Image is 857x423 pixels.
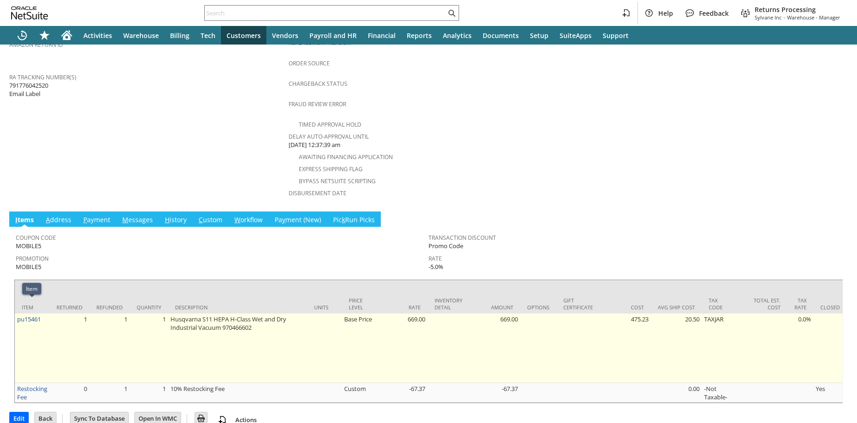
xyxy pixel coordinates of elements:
[299,165,363,173] a: Express Shipping Flag
[600,314,651,383] td: 475.23
[428,255,442,263] a: Rate
[205,7,446,19] input: Search
[272,31,298,40] span: Vendors
[168,314,307,383] td: Husqvarna S11 HEPA H-Class Wet and Dry Industrial Vacuum 970466602
[831,213,842,224] a: Unrolled view on
[266,26,304,45] a: Vendors
[342,383,377,403] td: Custom
[81,215,113,225] a: Payment
[46,215,50,224] span: A
[83,215,87,224] span: P
[658,9,673,18] span: Help
[699,9,729,18] span: Feedback
[435,297,462,311] div: Inventory Detail
[476,304,513,311] div: Amount
[196,215,225,225] a: Custom
[61,30,72,41] svg: Home
[272,215,323,225] a: Payment (New)
[199,215,203,224] span: C
[227,31,261,40] span: Customers
[17,30,28,41] svg: Recent Records
[118,26,164,45] a: Warehouse
[469,383,520,403] td: -67.37
[368,31,396,40] span: Financial
[163,215,189,225] a: History
[16,242,41,250] span: MOBILE5
[89,314,130,383] td: 1
[607,304,644,311] div: Cost
[195,26,221,45] a: Tech
[428,234,496,242] a: Transaction Discount
[175,304,300,311] div: Description
[11,26,33,45] a: Recent Records
[9,41,63,49] a: Amazon Return ID
[349,297,370,311] div: Price Level
[651,383,702,403] td: 0.00
[362,26,401,45] a: Financial
[164,26,195,45] a: Billing
[783,14,785,21] span: -
[89,383,130,403] td: 1
[234,215,240,224] span: W
[15,215,18,224] span: I
[377,383,428,403] td: -67.37
[168,383,307,403] td: 10% Restocking Fee
[165,215,170,224] span: H
[443,31,472,40] span: Analytics
[282,215,285,224] span: y
[309,31,357,40] span: Payroll and HR
[787,14,840,21] span: Warehouse - Manager
[9,81,48,98] span: 791776042520 Email Label
[22,304,43,311] div: Item
[384,304,421,311] div: Rate
[709,297,730,311] div: Tax Code
[314,304,335,311] div: Units
[83,31,112,40] span: Activities
[16,234,56,242] a: Coupon Code
[201,31,215,40] span: Tech
[702,314,737,383] td: TAXJAR
[120,215,155,225] a: Messages
[554,26,597,45] a: SuiteApps
[39,30,50,41] svg: Shortcuts
[170,31,189,40] span: Billing
[33,26,56,45] div: Shortcuts
[289,189,347,197] a: Disbursement Date
[57,304,82,311] div: Returned
[16,255,49,263] a: Promotion
[299,177,376,185] a: Bypass NetSuite Scripting
[289,59,330,67] a: Order Source
[813,383,847,403] td: Yes
[820,304,840,311] div: Closed
[221,26,266,45] a: Customers
[428,263,443,271] span: -5.0%
[560,31,592,40] span: SuiteApps
[563,297,593,311] div: Gift Certificate
[96,304,123,311] div: Refunded
[755,14,781,21] span: Sylvane Inc
[13,215,36,225] a: Items
[477,26,524,45] a: Documents
[530,31,548,40] span: Setup
[658,304,695,311] div: Avg Ship Cost
[755,5,840,14] span: Returns Processing
[299,121,361,128] a: Timed Approval Hold
[428,242,463,250] span: Promo Code
[50,383,89,403] td: 0
[794,297,807,311] div: Tax Rate
[123,31,159,40] span: Warehouse
[483,31,519,40] span: Documents
[289,133,369,141] a: Delay Auto-Approval Until
[304,26,362,45] a: Payroll and HR
[130,383,168,403] td: 1
[524,26,554,45] a: Setup
[17,385,47,401] a: Restocking Fee
[527,304,549,311] div: Options
[788,314,813,383] td: 0.0%
[289,100,346,108] a: Fraud Review Error
[289,141,340,149] span: [DATE] 12:37:39 am
[130,314,168,383] td: 1
[407,31,432,40] span: Reports
[44,215,74,225] a: Address
[342,314,377,383] td: Base Price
